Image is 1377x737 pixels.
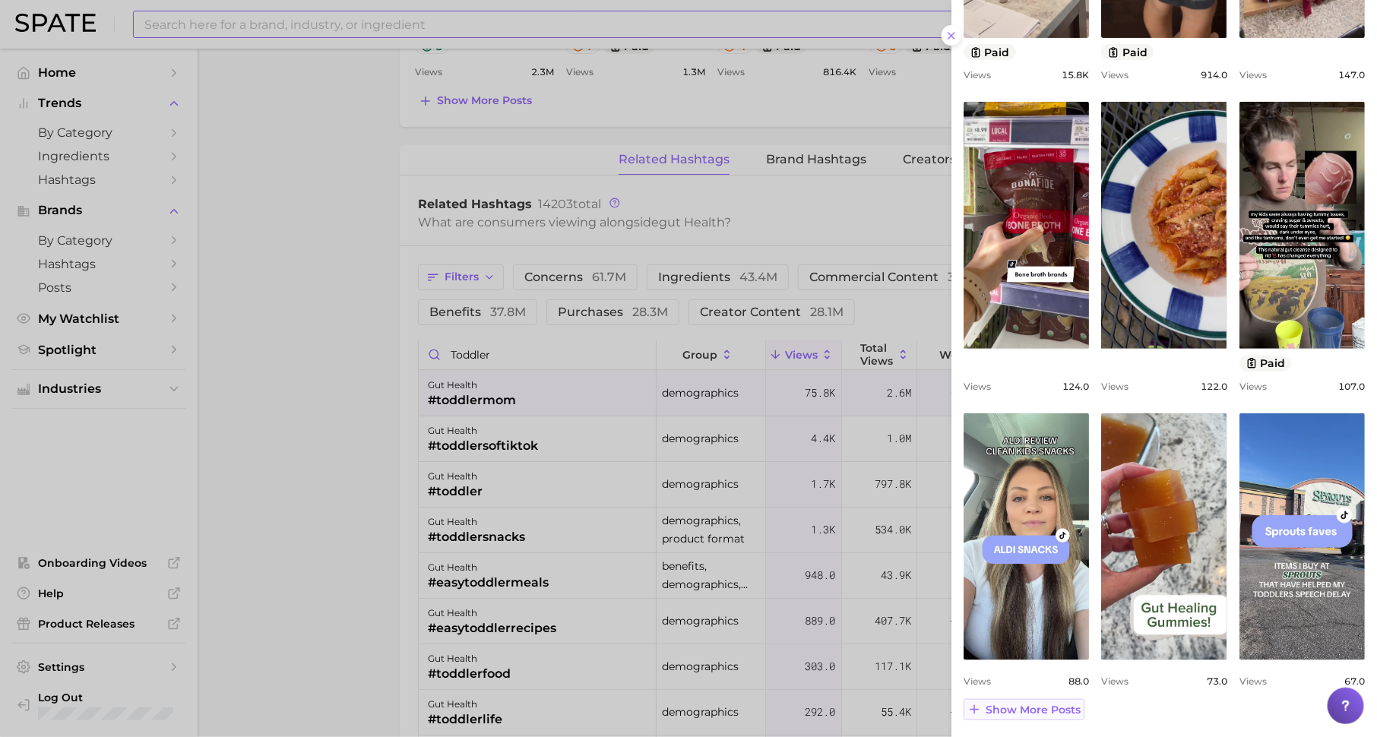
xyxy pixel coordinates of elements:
span: 122.0 [1201,381,1227,392]
span: 88.0 [1068,675,1089,687]
span: Views [1101,69,1129,81]
span: 914.0 [1201,69,1227,81]
span: 147.0 [1338,69,1365,81]
span: Views [1101,381,1129,392]
span: 124.0 [1062,381,1089,392]
span: Views [1239,675,1267,687]
span: Views [1239,381,1267,392]
span: Views [964,381,991,392]
span: 107.0 [1338,381,1365,392]
button: paid [964,44,1016,60]
button: paid [1101,44,1154,60]
button: paid [1239,356,1292,372]
button: Show more posts [964,699,1084,720]
span: Views [964,675,991,687]
span: 67.0 [1344,675,1365,687]
span: 15.8k [1062,69,1089,81]
span: Views [1239,69,1267,81]
span: 73.0 [1207,675,1227,687]
span: Show more posts [986,704,1081,716]
span: Views [1101,675,1129,687]
span: Views [964,69,991,81]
